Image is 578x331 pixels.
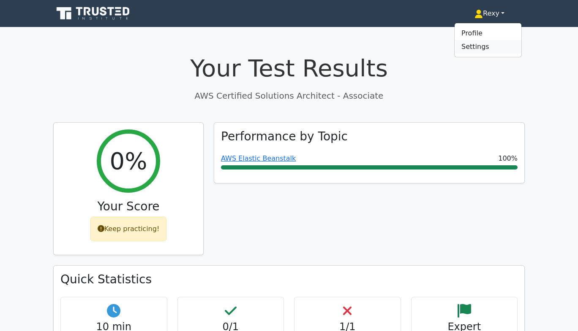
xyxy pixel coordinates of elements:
[53,89,525,102] p: AWS Certified Solutions Architect - Associate
[498,153,518,164] span: 100%
[455,40,521,54] a: Settings
[110,147,147,175] h2: 0%
[221,129,348,144] h3: Performance by Topic
[60,199,196,214] h3: Your Score
[454,5,525,22] a: Rexy
[90,217,167,241] div: Keep practicing!
[455,27,521,40] a: Profile
[53,54,525,82] h1: Your Test Results
[221,154,296,162] a: AWS Elastic Beanstalk
[60,272,518,287] h3: Quick Statistics
[454,23,522,57] ul: Rexy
